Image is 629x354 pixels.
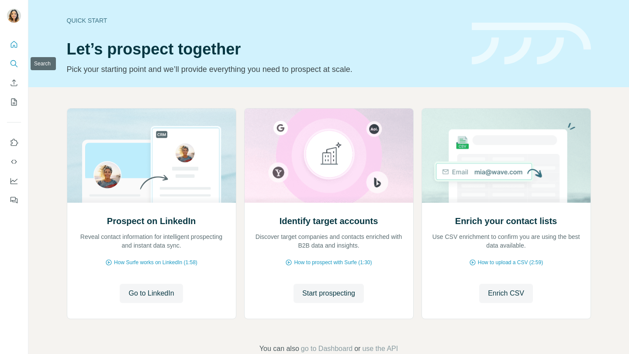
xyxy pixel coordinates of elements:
h2: Enrich your contact lists [455,215,557,227]
button: use the API [362,344,398,354]
span: How Surfe works on LinkedIn (1:58) [114,259,197,266]
button: Start prospecting [294,284,364,303]
span: You can also [259,344,299,354]
button: My lists [7,94,21,110]
button: Use Surfe on LinkedIn [7,135,21,150]
button: Go to LinkedIn [120,284,183,303]
img: Identify target accounts [244,109,414,203]
p: Pick your starting point and we’ll provide everything you need to prospect at scale. [67,63,461,75]
p: Reveal contact information for intelligent prospecting and instant data sync. [76,232,227,250]
p: Use CSV enrichment to confirm you are using the best data available. [431,232,582,250]
span: How to upload a CSV (2:59) [478,259,543,266]
button: Dashboard [7,173,21,189]
img: Avatar [7,9,21,23]
p: Discover target companies and contacts enriched with B2B data and insights. [253,232,404,250]
div: Quick start [67,16,461,25]
button: go to Dashboard [301,344,353,354]
span: Enrich CSV [488,288,524,299]
span: Start prospecting [302,288,355,299]
span: How to prospect with Surfe (1:30) [294,259,372,266]
button: Enrich CSV [7,75,21,91]
button: Feedback [7,192,21,208]
span: or [354,344,360,354]
h2: Prospect on LinkedIn [107,215,196,227]
button: Search [7,56,21,71]
img: Enrich your contact lists [422,109,591,203]
button: Quick start [7,37,21,52]
h2: Identify target accounts [280,215,378,227]
img: Prospect on LinkedIn [67,109,236,203]
span: Go to LinkedIn [128,288,174,299]
h1: Let’s prospect together [67,41,461,58]
img: banner [472,23,591,65]
button: Enrich CSV [479,284,533,303]
button: Use Surfe API [7,154,21,170]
